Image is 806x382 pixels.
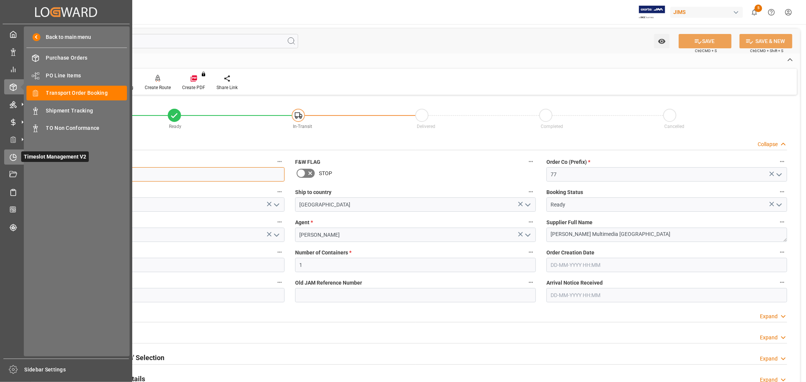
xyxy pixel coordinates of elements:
span: Order Creation Date [546,249,594,257]
a: CO2 Calculator [4,202,128,217]
div: Expand [760,355,778,363]
button: Shipment type * [275,217,285,227]
a: Document Management [4,167,128,182]
button: Old JAM Reference Number [526,277,536,287]
a: Transport Order Booking [26,86,127,100]
a: Data Management [4,44,128,59]
button: Ready Date * [275,277,285,287]
span: Timeslot Management V2 [21,151,89,162]
input: Search Fields [35,34,298,48]
span: Number of Containers [295,249,351,257]
input: DD-MM-YYYY HH:MM [546,258,787,272]
a: My Cockpit [4,27,128,42]
span: 5 [755,5,762,12]
span: Supplier Full Name [546,219,593,226]
a: TO Non Conformance [26,121,127,136]
span: Delivered [417,124,435,129]
button: SAVE & NEW [739,34,792,48]
button: Supplier Full Name [777,217,787,227]
span: Booking Status [546,188,583,196]
button: Arrival Notice Received [777,277,787,287]
button: Help Center [763,4,780,21]
button: SAVE [679,34,732,48]
div: Create Route [145,84,171,91]
span: Old JAM Reference Number [295,279,362,287]
span: Sidebar Settings [25,366,129,374]
span: Arrival Notice Received [546,279,603,287]
button: Order Creation Date [777,247,787,257]
span: Shipment Tracking [46,107,127,115]
a: Timeslot Management V2Timeslot Management V2 [4,149,128,164]
a: Sailing Schedules [4,185,128,199]
button: open menu [773,169,784,180]
span: Cancelled [665,124,685,129]
span: F&W FLAG [295,158,320,166]
button: Number of Containers * [526,247,536,257]
span: TO Non Conformance [46,124,127,132]
button: open menu [271,229,282,241]
span: Back to main menu [40,33,91,41]
input: Type to search/select [44,197,285,212]
span: STOP [319,169,332,177]
button: open menu [522,199,533,211]
div: Collapse [758,140,778,148]
span: Ship to country [295,188,331,196]
button: Booking Status [777,187,787,197]
span: Ctrl/CMD + Shift + S [750,48,783,54]
span: Transport Order Booking [46,89,127,97]
span: Completed [541,124,563,129]
button: JIMS [670,5,746,19]
input: DD-MM-YYYY [44,288,285,302]
button: open menu [522,229,533,241]
span: Agent [295,219,313,226]
button: open menu [654,34,670,48]
button: show 5 new notifications [746,4,763,21]
span: In-Transit [293,124,312,129]
span: Purchase Orders [46,54,127,62]
a: PO Line Items [26,68,127,83]
button: JAM Reference Number [275,157,285,166]
a: Tracking Shipment [4,220,128,234]
textarea: [PERSON_NAME] Multimedia [GEOGRAPHIC_DATA] [546,228,787,242]
div: Share Link [217,84,238,91]
button: Supplier Number [275,247,285,257]
button: F&W FLAG [526,157,536,166]
span: Ready [169,124,181,129]
input: DD-MM-YYYY HH:MM [546,288,787,302]
img: Exertis%20JAM%20-%20Email%20Logo.jpg_1722504956.jpg [639,6,665,19]
div: Expand [760,313,778,320]
button: Agent * [526,217,536,227]
div: Expand [760,334,778,342]
span: Ctrl/CMD + S [695,48,717,54]
div: JIMS [670,7,743,18]
button: Ship to country [526,187,536,197]
span: Order Co (Prefix) [546,158,590,166]
button: Order Co (Prefix) * [777,157,787,166]
a: My Reports [4,62,128,77]
a: Shipment Tracking [26,103,127,118]
a: Purchase Orders [26,51,127,65]
button: open menu [271,199,282,211]
button: open menu [773,199,784,211]
button: Country of Origin (Suffix) * [275,187,285,197]
span: PO Line Items [46,72,127,80]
